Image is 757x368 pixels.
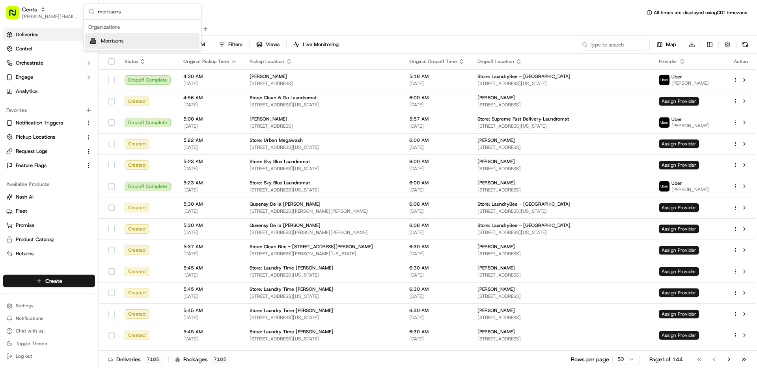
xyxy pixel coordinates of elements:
span: [STREET_ADDRESS] [250,123,397,129]
span: [DATE] [183,272,237,278]
span: Queensy De la [PERSON_NAME] [250,222,321,229]
div: Favorites [3,104,95,117]
button: Filters [215,39,246,50]
button: Pickup Locations [3,131,95,143]
a: Fleet [6,208,92,215]
button: [PERSON_NAME][EMAIL_ADDRESS][DOMAIN_NAME] [22,13,78,20]
button: Product Catalog [3,233,95,246]
span: 6:30 AM [409,243,465,250]
button: Fleet [3,205,95,217]
span: [DATE] [183,144,237,151]
a: Promise [6,222,92,229]
div: 7185 [211,356,229,363]
span: Request Logs [16,148,47,155]
button: Log out [3,351,95,362]
span: 5:45 AM [183,286,237,292]
img: Tiffany Volk [8,115,21,127]
span: [DATE] [409,165,465,172]
span: Uber [671,180,682,186]
span: [DATE] [183,336,237,342]
div: We're available if you need us! [35,83,108,89]
button: Map [653,39,680,50]
span: Store: Laundry Time [PERSON_NAME] [250,329,333,335]
span: Assign Provider [659,139,699,148]
span: [PERSON_NAME] [477,158,515,165]
span: [DATE] [183,208,237,214]
span: [PERSON_NAME] [477,137,515,143]
span: [STREET_ADDRESS] [477,251,646,257]
span: 6:30 AM [409,265,465,271]
a: Powered byPylon [56,195,95,201]
span: [PERSON_NAME] [477,180,515,186]
input: Type to search [579,39,650,50]
span: 5:22 AM [183,137,237,143]
button: Chat with us! [3,325,95,336]
button: Cents[PERSON_NAME][EMAIL_ADDRESS][DOMAIN_NAME] [3,3,82,22]
a: Pickup Locations [6,134,82,141]
span: Dropoff Location [477,58,514,65]
span: • [65,143,68,150]
img: Nash [8,8,24,24]
span: Assign Provider [659,288,699,297]
span: Status [125,58,138,65]
span: 5:30 AM [183,222,237,229]
span: Assign Provider [659,310,699,318]
button: Request Logs [3,145,95,158]
span: Assign Provider [659,203,699,212]
img: 1736555255976-a54dd68f-1ca7-489b-9aae-adbdc363a1c4 [8,75,22,89]
div: Packages [175,355,229,363]
span: Store: Clean Rite - [STREET_ADDRESS][PERSON_NAME] [250,243,373,250]
p: Rows per page [571,355,609,363]
span: Assign Provider [659,97,699,106]
span: [DATE] [409,187,465,193]
div: Organizations [85,21,200,33]
span: Deliveries [16,31,38,38]
span: [STREET_ADDRESS][US_STATE] [250,293,397,299]
span: [STREET_ADDRESS][US_STATE] [477,123,646,129]
a: 💻API Documentation [63,173,130,187]
span: [STREET_ADDRESS][US_STATE] [250,336,397,342]
span: [STREET_ADDRESS] [477,144,646,151]
span: [STREET_ADDRESS] [477,272,646,278]
span: Returns [16,250,34,257]
span: Create [45,277,62,285]
span: [DATE] [183,102,237,108]
span: Toggle Theme [16,340,47,347]
button: Create [3,275,95,287]
span: [DATE] [183,229,237,236]
span: Assign Provider [659,267,699,276]
span: [STREET_ADDRESS] [250,80,397,87]
span: Views [266,41,280,48]
span: Control [16,45,32,52]
img: uber-new-logo.jpeg [659,117,669,128]
span: 5:00 AM [183,116,237,122]
span: 6:00 AM [409,137,465,143]
img: 4037041995827_4c49e92c6e3ed2e3ec13_72.png [17,75,31,89]
span: [PERSON_NAME] [477,307,515,314]
button: Orchestrate [3,57,95,69]
button: Settings [3,300,95,311]
span: Original Pickup Time [183,58,229,65]
button: Refresh [740,39,751,50]
span: [STREET_ADDRESS][US_STATE] [477,80,646,87]
span: 6:30 AM [409,350,465,356]
span: [PERSON_NAME] [250,116,287,122]
span: Settings [16,303,34,309]
span: [STREET_ADDRESS][US_STATE] [250,187,397,193]
button: Feature Flags [3,159,95,172]
span: 6:00 AM [409,95,465,101]
img: uber-new-logo.jpeg [659,181,669,191]
a: Analytics [3,85,95,98]
span: [PERSON_NAME] [477,95,515,101]
span: Store: Urban Megawash [250,137,303,143]
span: [PERSON_NAME] [24,122,64,128]
a: 📗Knowledge Base [5,173,63,187]
span: [DATE] [409,251,465,257]
span: Original Dropoff Time [409,58,457,65]
span: 5:51 AM [183,350,237,356]
div: Page 1 of 144 [649,355,683,363]
input: Search... [98,4,196,19]
span: Store: LaundryBee - [GEOGRAPHIC_DATA] [477,222,571,229]
input: Got a question? Start typing here... [21,51,142,59]
button: Returns [3,247,95,260]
